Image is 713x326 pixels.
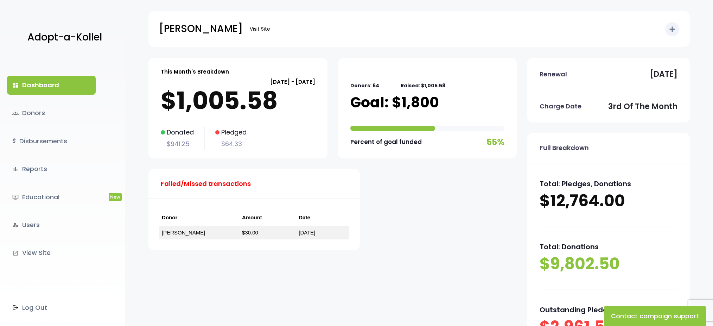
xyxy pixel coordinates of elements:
p: $9,802.50 [540,253,677,275]
p: Total: Pledges, Donations [540,177,677,190]
i: bar_chart [12,166,19,172]
p: Donors: 64 [350,81,379,90]
a: Log Out [7,298,96,317]
a: Adopt-a-Kollel [24,20,102,55]
i: manage_accounts [12,222,19,228]
p: Percent of goal funded [350,137,422,148]
p: $1,005.58 [161,87,315,115]
p: Pledged [215,127,247,138]
p: Adopt-a-Kollel [27,29,102,46]
a: ondemand_videoEducationalNew [7,188,96,207]
p: [DATE] - [DATE] [161,77,315,87]
p: Renewal [540,69,567,80]
th: Date [296,209,349,226]
a: Visit Site [246,22,274,36]
button: add [665,22,679,36]
p: Donated [161,127,194,138]
p: This Month's Breakdown [161,67,229,76]
p: 3rd of the month [608,100,677,114]
th: Amount [239,209,296,226]
a: dashboardDashboard [7,76,96,95]
a: launchView Site [7,243,96,262]
a: [PERSON_NAME] [162,230,205,236]
p: Charge Date [540,101,581,112]
p: $12,764.00 [540,190,677,212]
i: dashboard [12,82,19,88]
p: Total: Donations [540,240,677,253]
p: Outstanding Pledges [540,303,677,316]
p: Failed/Missed transactions [161,178,251,189]
p: Raised: $1,005.58 [401,81,445,90]
p: [PERSON_NAME] [159,20,243,38]
p: Full Breakdown [540,142,589,153]
p: [DATE] [650,67,677,81]
a: groupsDonors [7,104,96,123]
button: Contact campaign support [604,306,706,326]
a: manage_accountsUsers [7,215,96,234]
i: add [668,25,676,33]
i: launch [12,250,19,256]
span: New [109,193,122,201]
i: ondemand_video [12,194,19,200]
a: [DATE] [299,230,315,236]
a: $30.00 [242,230,258,236]
p: $64.33 [215,138,247,150]
p: Goal: $1,800 [350,94,439,111]
i: $ [12,136,16,146]
a: bar_chartReports [7,159,96,178]
p: $941.25 [161,138,194,150]
p: 55% [486,134,504,150]
span: groups [12,110,19,117]
th: Donor [159,209,239,226]
a: $Disbursements [7,132,96,151]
